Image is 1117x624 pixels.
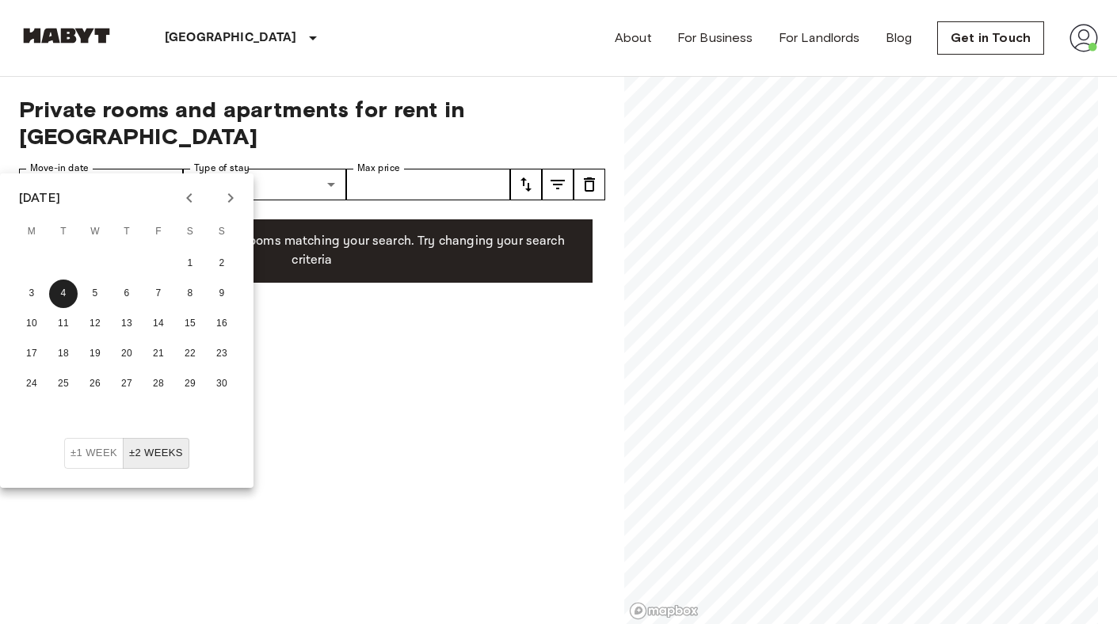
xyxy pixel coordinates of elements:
[112,340,141,368] button: 20
[208,216,236,248] span: Sunday
[217,185,244,211] button: Next month
[176,310,204,338] button: 15
[194,162,250,175] label: Type of stay
[208,310,236,338] button: 16
[615,29,652,48] a: About
[542,169,574,200] button: tune
[19,28,114,44] img: Habyt
[81,280,109,308] button: 5
[176,216,204,248] span: Saturday
[81,216,109,248] span: Wednesday
[17,280,46,308] button: 3
[112,370,141,398] button: 27
[144,340,173,368] button: 21
[64,438,124,469] button: ±1 week
[17,370,46,398] button: 24
[779,29,860,48] a: For Landlords
[144,280,173,308] button: 7
[629,602,699,620] a: Mapbox logo
[165,29,297,48] p: [GEOGRAPHIC_DATA]
[17,310,46,338] button: 10
[19,188,60,207] div: [DATE]
[208,280,236,308] button: 9
[886,29,913,48] a: Blog
[144,310,173,338] button: 14
[30,162,89,175] label: Move-in date
[49,280,78,308] button: 4
[208,340,236,368] button: 23
[574,169,605,200] button: tune
[176,249,204,278] button: 1
[49,370,78,398] button: 25
[176,280,204,308] button: 8
[81,340,109,368] button: 19
[49,310,78,338] button: 11
[176,340,204,368] button: 22
[123,438,189,469] button: ±2 weeks
[510,169,542,200] button: tune
[144,370,173,398] button: 28
[208,249,236,278] button: 2
[81,310,109,338] button: 12
[112,216,141,248] span: Thursday
[357,162,400,175] label: Max price
[937,21,1044,55] a: Get in Touch
[19,96,605,150] span: Private rooms and apartments for rent in [GEOGRAPHIC_DATA]
[112,310,141,338] button: 13
[17,340,46,368] button: 17
[176,370,204,398] button: 29
[49,216,78,248] span: Tuesday
[176,185,203,211] button: Previous month
[1069,24,1098,52] img: avatar
[112,280,141,308] button: 6
[208,370,236,398] button: 30
[44,232,580,270] p: Unfortunately there are no free rooms matching your search. Try changing your search criteria
[677,29,753,48] a: For Business
[64,438,189,469] div: Move In Flexibility
[17,216,46,248] span: Monday
[81,370,109,398] button: 26
[49,340,78,368] button: 18
[144,216,173,248] span: Friday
